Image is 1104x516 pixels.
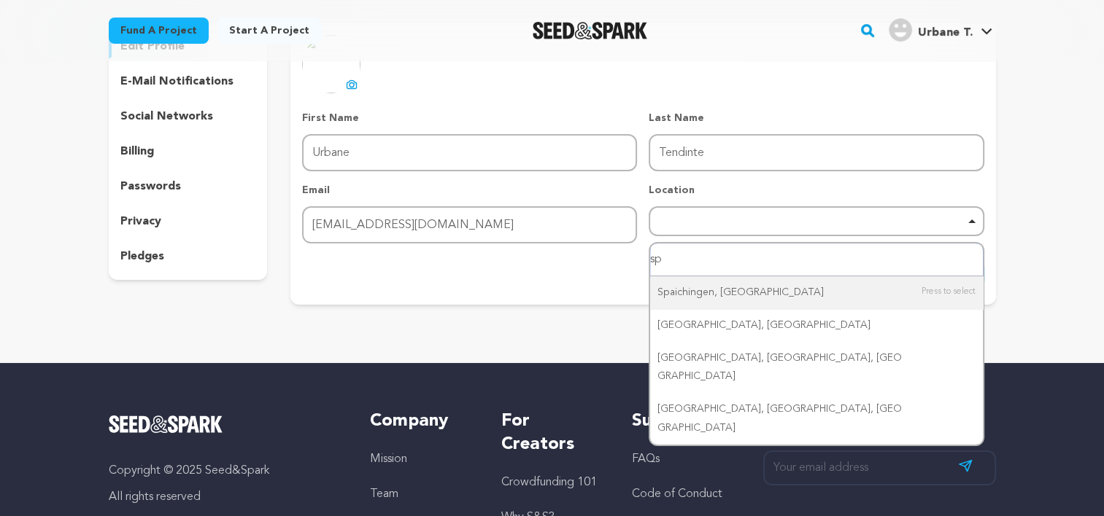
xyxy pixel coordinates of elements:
[120,143,154,160] p: billing
[370,453,407,465] a: Mission
[650,276,982,309] div: Spaichingen, [GEOGRAPHIC_DATA]
[109,415,341,433] a: Seed&Spark Homepage
[889,18,972,42] div: Urbane T.'s Profile
[109,140,268,163] button: billing
[217,17,321,44] a: Start a project
[650,393,982,444] div: [GEOGRAPHIC_DATA], [GEOGRAPHIC_DATA], [GEOGRAPHIC_DATA]
[109,210,268,233] button: privacy
[302,134,637,171] input: First Name
[120,73,233,90] p: e-mail notifications
[370,410,471,433] h5: Company
[302,111,637,125] p: First Name
[109,70,268,93] button: e-mail notifications
[649,134,984,171] input: Last Name
[649,183,984,198] p: Location
[109,105,268,128] button: social networks
[533,22,647,39] img: Seed&Spark Logo Dark Mode
[650,309,982,342] div: [GEOGRAPHIC_DATA], [GEOGRAPHIC_DATA]
[109,175,268,198] button: passwords
[886,15,995,42] a: Urbane T.'s Profile
[649,111,984,125] p: Last Name
[120,178,181,195] p: passwords
[632,453,660,465] a: FAQs
[120,248,164,265] p: pledges
[501,477,597,488] a: Crowdfunding 101
[120,108,213,125] p: social networks
[109,415,223,433] img: Seed&Spark Logo
[109,488,341,506] p: All rights reserved
[650,342,982,393] div: [GEOGRAPHIC_DATA], [GEOGRAPHIC_DATA], [GEOGRAPHIC_DATA]
[120,213,161,230] p: privacy
[501,410,603,456] h5: For Creators
[632,488,722,500] a: Code of Conduct
[763,450,996,486] input: Your email address
[533,22,647,39] a: Seed&Spark Homepage
[109,245,268,268] button: pledges
[632,410,733,433] h5: Support
[889,18,912,42] img: user.png
[650,243,982,276] input: Start typing...
[109,462,341,480] p: Copyright © 2025 Seed&Spark
[918,27,972,39] span: Urbane T.
[302,183,637,198] p: Email
[109,17,209,44] a: Fund a project
[886,15,995,46] span: Urbane T.'s Profile
[370,488,398,500] a: Team
[302,206,637,243] input: Email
